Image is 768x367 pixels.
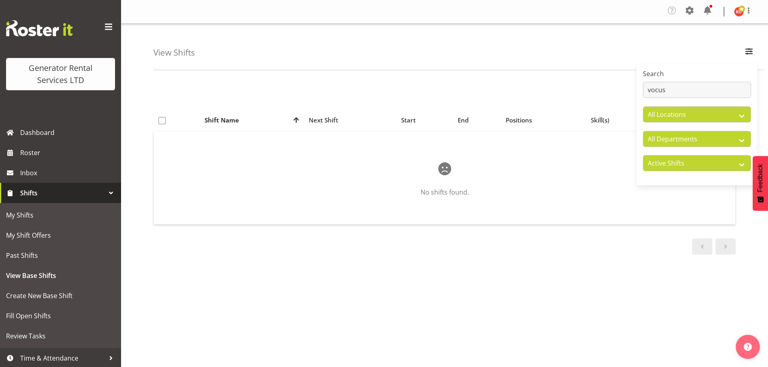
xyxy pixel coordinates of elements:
span: My Shift Offers [6,229,115,241]
span: Inbox [20,167,117,179]
h4: View Shifts [153,48,195,57]
span: Create New Base Shift [6,290,115,302]
span: My Shifts [6,209,115,221]
div: Start [401,116,449,125]
span: Time & Attendance [20,352,105,364]
a: Past Shifts [2,245,119,265]
a: My Shifts [2,205,119,225]
a: Create New Base Shift [2,286,119,306]
span: Roster [20,147,117,159]
span: View Base Shifts [6,270,115,282]
div: Shift Name [205,116,299,125]
button: Filter Employees [741,44,758,62]
div: Next Shift [309,116,392,125]
p: No shifts found. [180,187,709,197]
a: My Shift Offers [2,225,119,245]
span: Review Tasks [6,330,115,342]
span: Shifts [20,187,105,199]
span: Past Shifts [6,249,115,261]
span: Feedback [757,164,764,192]
label: Search [643,69,751,79]
div: End [458,116,496,125]
span: Fill Open Shifts [6,310,115,322]
a: View Base Shifts [2,265,119,286]
div: Positions [506,116,581,125]
a: Fill Open Shifts [2,306,119,326]
img: help-xxl-2.png [744,343,752,351]
img: kay-campbell10429.jpg [734,7,744,17]
img: Rosterit website logo [6,20,73,36]
div: Skill(s) [591,116,648,125]
span: Dashboard [20,126,117,139]
div: Generator Rental Services LTD [14,62,107,86]
input: Search by name [643,82,751,98]
a: Review Tasks [2,326,119,346]
button: Feedback - Show survey [753,156,768,211]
